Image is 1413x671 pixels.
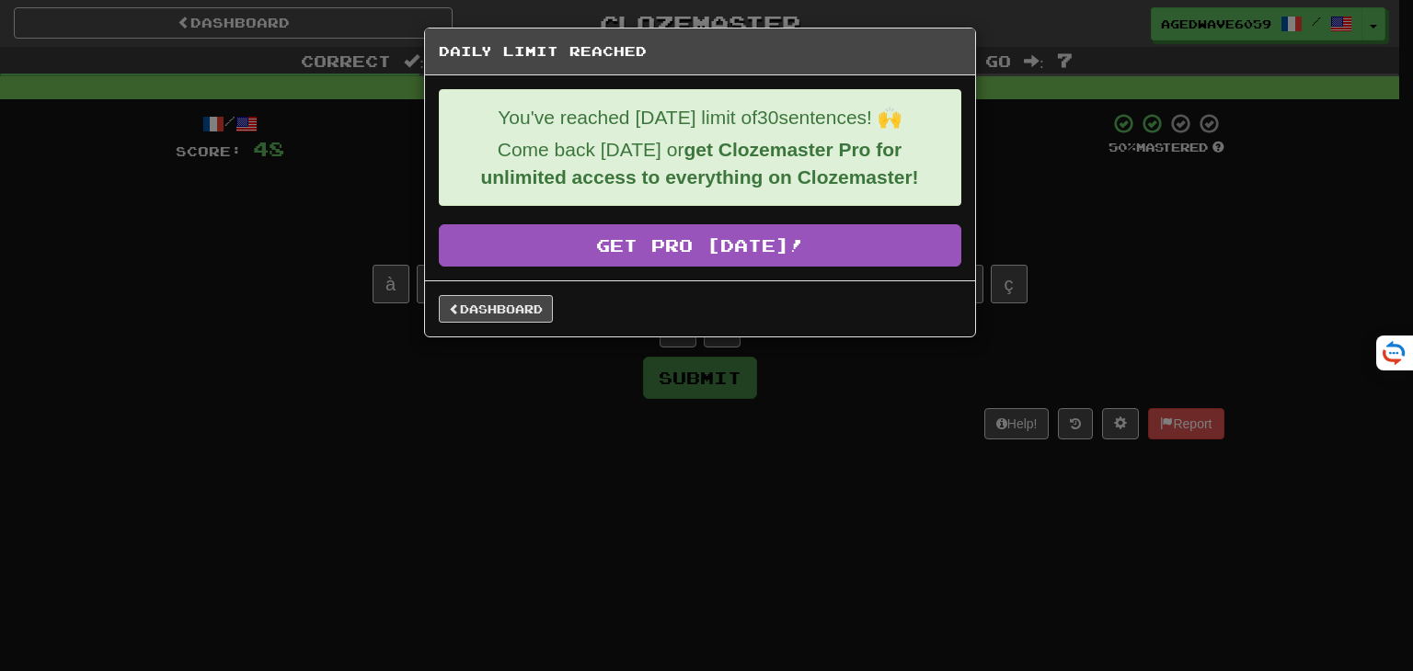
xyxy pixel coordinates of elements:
[439,295,553,323] a: Dashboard
[454,136,947,191] p: Come back [DATE] or
[439,224,961,267] a: Get Pro [DATE]!
[480,139,918,188] strong: get Clozemaster Pro for unlimited access to everything on Clozemaster!
[439,42,961,61] h5: Daily Limit Reached
[454,104,947,131] p: You've reached [DATE] limit of 30 sentences! 🙌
